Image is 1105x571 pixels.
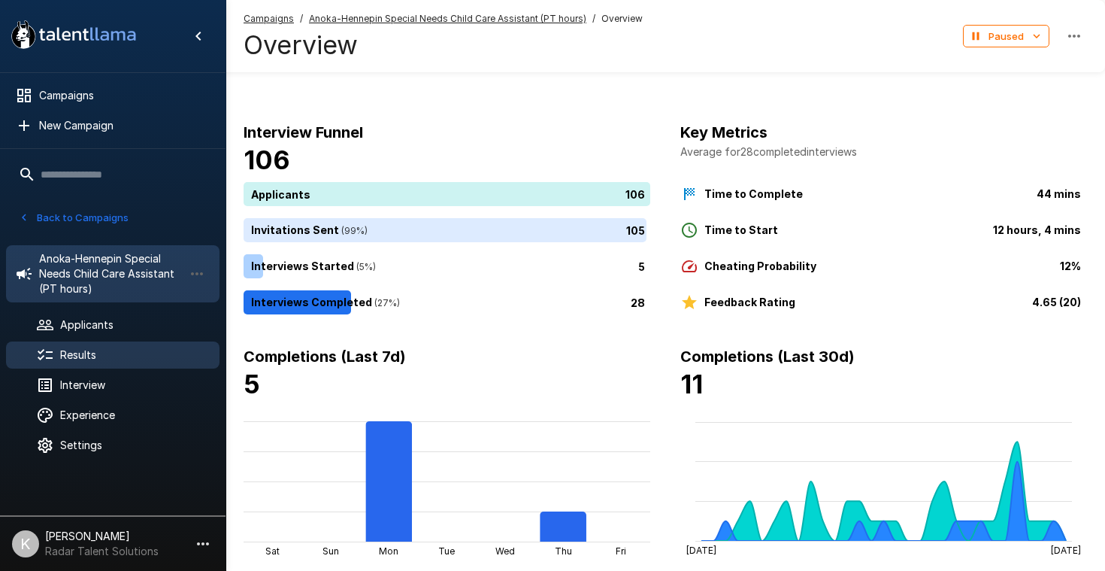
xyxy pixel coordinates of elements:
tspan: Tue [439,545,456,557]
p: 28 [631,295,645,311]
tspan: Sun [322,545,339,557]
tspan: Wed [495,545,515,557]
tspan: Sat [265,545,280,557]
p: 106 [625,187,645,202]
b: Feedback Rating [704,296,795,308]
b: Cheating Probability [704,260,816,272]
tspan: Thu [555,545,572,557]
b: 106 [244,144,290,175]
b: 44 mins [1037,187,1081,200]
b: 11 [680,369,703,399]
p: 5 [638,259,645,275]
b: Time to Complete [704,187,803,200]
p: 105 [626,223,645,238]
p: Average for 28 completed interviews [680,144,1087,159]
b: 12 hours, 4 mins [993,223,1081,236]
b: Time to Start [704,223,778,236]
b: Completions (Last 7d) [244,348,406,366]
b: Key Metrics [680,123,767,141]
b: 12% [1060,260,1081,272]
b: Interview Funnel [244,123,363,141]
h4: Overview [244,29,643,61]
b: 4.65 (20) [1032,296,1081,308]
tspan: [DATE] [686,545,716,556]
button: Paused [963,25,1049,48]
tspan: [DATE] [1051,545,1081,556]
tspan: Fri [616,545,626,557]
b: 5 [244,369,260,399]
b: Completions (Last 30d) [680,348,855,366]
tspan: Mon [379,545,398,557]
